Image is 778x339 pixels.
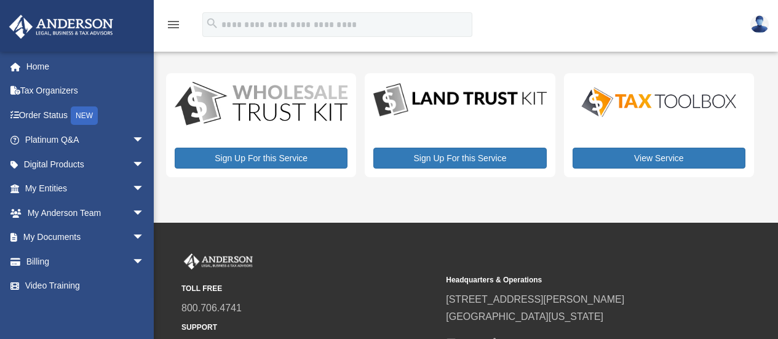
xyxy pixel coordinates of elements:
[750,15,769,33] img: User Pic
[132,128,157,153] span: arrow_drop_down
[132,225,157,250] span: arrow_drop_down
[9,177,163,201] a: My Entitiesarrow_drop_down
[9,201,163,225] a: My Anderson Teamarrow_drop_down
[9,103,163,128] a: Order StatusNEW
[9,152,157,177] a: Digital Productsarrow_drop_down
[175,82,347,127] img: WS-Trust-Kit-lgo-1.jpg
[446,274,702,287] small: Headquarters & Operations
[373,82,546,119] img: LandTrust_lgo-1.jpg
[9,249,163,274] a: Billingarrow_drop_down
[166,22,181,32] a: menu
[181,282,437,295] small: TOLL FREE
[132,201,157,226] span: arrow_drop_down
[181,253,255,269] img: Anderson Advisors Platinum Portal
[9,54,163,79] a: Home
[181,321,437,334] small: SUPPORT
[166,17,181,32] i: menu
[175,148,347,169] a: Sign Up For this Service
[446,311,603,322] a: [GEOGRAPHIC_DATA][US_STATE]
[9,274,163,298] a: Video Training
[9,79,163,103] a: Tax Organizers
[71,106,98,125] div: NEW
[132,177,157,202] span: arrow_drop_down
[205,17,219,30] i: search
[6,15,117,39] img: Anderson Advisors Platinum Portal
[373,148,546,169] a: Sign Up For this Service
[132,152,157,177] span: arrow_drop_down
[9,128,163,153] a: Platinum Q&Aarrow_drop_down
[132,249,157,274] span: arrow_drop_down
[181,303,242,313] a: 800.706.4741
[573,148,745,169] a: View Service
[446,294,624,305] a: [STREET_ADDRESS][PERSON_NAME]
[9,225,163,250] a: My Documentsarrow_drop_down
